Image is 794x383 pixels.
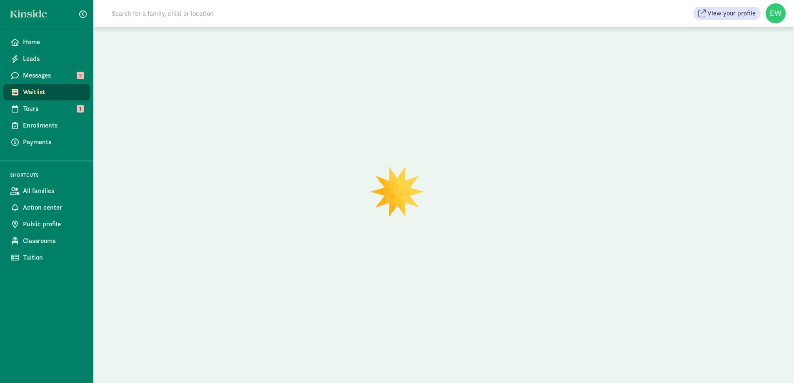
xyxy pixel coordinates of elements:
[3,100,90,117] a: Tours 1
[77,105,84,113] span: 1
[107,5,341,22] input: Search for a family, child or location
[77,72,84,79] span: 2
[3,67,90,84] a: Messages 2
[707,8,756,18] span: View your profile
[693,7,761,20] button: View your profile
[3,249,90,266] a: Tuition
[3,34,90,50] a: Home
[3,84,90,100] a: Waitlist
[23,253,83,263] span: Tuition
[3,50,90,67] a: Leads
[23,104,83,114] span: Tours
[23,70,83,80] span: Messages
[23,236,83,246] span: Classrooms
[3,134,90,150] a: Payments
[23,137,83,147] span: Payments
[23,54,83,64] span: Leads
[3,117,90,134] a: Enrollments
[3,216,90,233] a: Public profile
[3,183,90,199] a: All families
[23,87,83,97] span: Waitlist
[23,219,83,229] span: Public profile
[23,37,83,47] span: Home
[23,120,83,130] span: Enrollments
[23,203,83,213] span: Action center
[23,186,83,196] span: All families
[3,199,90,216] a: Action center
[3,233,90,249] a: Classrooms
